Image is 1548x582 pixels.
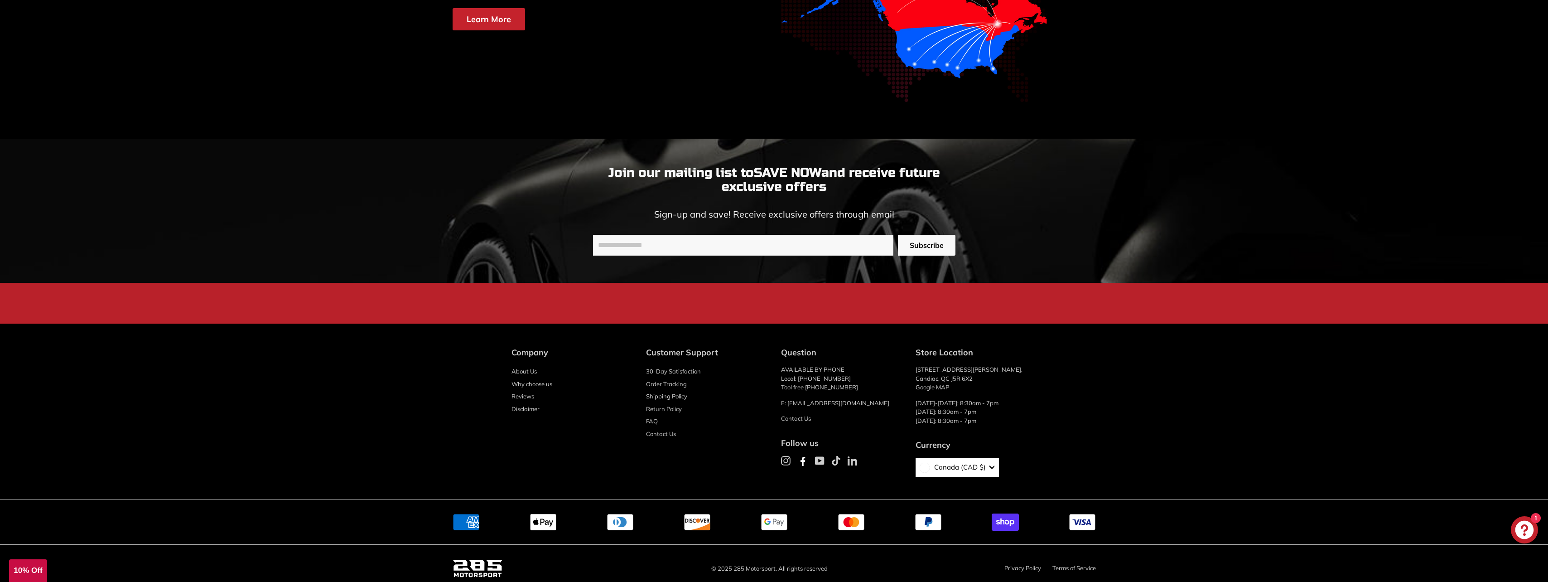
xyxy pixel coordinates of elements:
[1508,516,1541,546] inbox-online-store-chat: Shopify online store chat
[781,365,902,392] p: AVAILABLE BY PHONE Local: [PHONE_NUMBER] Tool free [PHONE_NUMBER]
[646,378,687,391] a: Order Tracking
[593,166,955,194] p: Join our mailing list to and receive future exclusive offers
[646,403,682,416] a: Return Policy
[898,235,955,256] button: Subscribe
[511,346,633,359] div: Company
[530,514,557,531] img: apple_pay
[711,563,837,574] span: © 2025 285 Motorsport. All rights reserved
[781,437,902,449] div: Follow us
[916,383,949,391] a: Google MAP
[1069,514,1096,531] img: visa
[684,514,711,531] img: discover
[915,514,942,531] img: paypal
[646,428,676,441] a: Contact Us
[910,240,944,251] span: Subscribe
[930,462,986,473] span: Canada (CAD $)
[453,514,480,531] img: american_express
[916,439,999,451] div: Currency
[646,365,701,378] a: 30-Day Satisfaction
[781,399,902,408] p: E: [EMAIL_ADDRESS][DOMAIN_NAME]
[511,365,537,378] a: About Us
[992,514,1019,531] img: shopify_pay
[916,458,999,477] button: Canada (CAD $)
[511,390,534,403] a: Reviews
[453,558,502,580] img: 285 Motorsport
[511,378,552,391] a: Why choose us
[646,346,767,359] div: Customer Support
[14,566,42,575] span: 10% Off
[838,514,865,531] img: master
[781,346,902,359] div: Question
[761,514,788,531] img: google_pay
[453,8,525,31] a: Learn More
[916,399,1037,426] p: [DATE]-[DATE]: 8:30am - 7pm [DATE]: 8:30am - 7pm [DATE]: 8:30am - 7pm
[754,165,821,180] strong: SAVE NOW
[1052,564,1096,572] a: Terms of Service
[646,390,687,403] a: Shipping Policy
[9,559,47,582] div: 10% Off
[781,415,811,422] a: Contact Us
[607,514,634,531] img: diners_club
[646,415,658,428] a: FAQ
[916,346,1037,359] div: Store Location
[593,208,955,221] p: Sign-up and save! Receive exclusive offers through email
[511,403,540,416] a: Disclaimer
[1004,564,1041,572] a: Privacy Policy
[916,365,1037,392] p: [STREET_ADDRESS][PERSON_NAME], Candiac, QC J5R 6X2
